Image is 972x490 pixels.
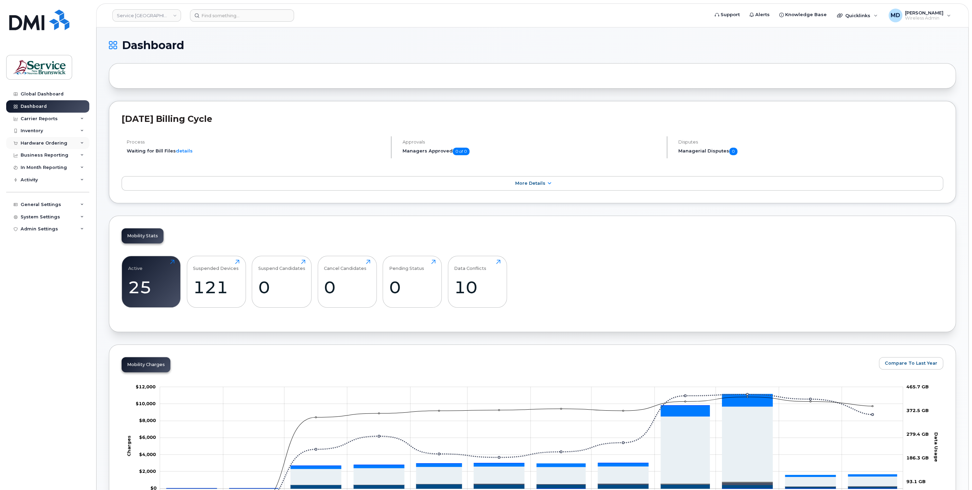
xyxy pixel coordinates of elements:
span: 0 [729,148,737,155]
tspan: Charges [126,435,132,456]
span: Compare To Last Year [885,360,937,366]
div: Cancel Candidates [324,260,366,271]
a: details [176,148,193,153]
tspan: $10,000 [136,400,156,406]
h4: Disputes [678,139,943,145]
g: $0 [136,400,156,406]
h5: Managerial Disputes [678,148,943,155]
tspan: 279.4 GB [906,431,929,436]
li: Waiting for Bill Files [127,148,385,154]
div: Pending Status [389,260,424,271]
h4: Process [127,139,385,145]
div: Data Conflicts [454,260,486,271]
g: $0 [139,434,156,440]
tspan: $12,000 [136,384,156,389]
span: Dashboard [122,40,184,50]
div: 0 [389,277,436,297]
div: Suspend Candidates [258,260,305,271]
tspan: $4,000 [139,451,156,457]
a: Suspend Candidates0 [258,260,305,304]
tspan: 93.1 GB [906,478,926,484]
div: 121 [193,277,239,297]
div: 0 [258,277,305,297]
span: 0 of 0 [453,148,470,155]
a: Active25 [128,260,174,304]
h2: [DATE] Billing Cycle [122,114,943,124]
a: Cancel Candidates0 [324,260,370,304]
tspan: $2,000 [139,468,156,474]
h4: Approvals [403,139,661,145]
span: More Details [515,181,545,186]
tspan: $8,000 [139,418,156,423]
g: $0 [139,418,156,423]
h5: Managers Approved [403,148,661,155]
button: Compare To Last Year [879,357,943,369]
tspan: 465.7 GB [906,384,929,389]
tspan: Data Usage [934,432,939,462]
tspan: 372.5 GB [906,407,929,413]
g: $0 [139,451,156,457]
div: 10 [454,277,500,297]
a: Pending Status0 [389,260,436,304]
div: Active [128,260,143,271]
a: Suspended Devices121 [193,260,239,304]
div: 0 [324,277,370,297]
div: 25 [128,277,174,297]
div: Suspended Devices [193,260,239,271]
a: Data Conflicts10 [454,260,500,304]
tspan: $6,000 [139,434,156,440]
g: $0 [139,468,156,474]
g: $0 [136,384,156,389]
tspan: 186.3 GB [906,455,929,460]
